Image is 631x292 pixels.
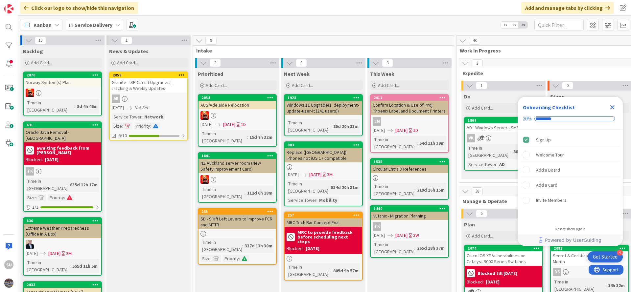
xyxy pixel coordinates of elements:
div: Close Checklist [607,102,618,113]
div: VN [199,175,276,184]
div: 1928 [288,95,362,100]
div: 1841 [199,153,276,159]
div: 2054AUS/Adelaide Relocation [199,95,276,109]
div: SD - SHift Left Levers to Improve FCR and MTTR [199,215,276,229]
div: Add a Card [536,181,557,189]
div: 20% [523,116,532,122]
div: Checklist items [518,130,623,222]
div: Service Tower [287,197,316,204]
span: 1 / 1 [32,204,38,211]
div: Do not show again [555,226,586,232]
div: 257MRC Tech Bar Concept Eval [285,212,362,227]
span: : [497,161,498,168]
div: 631Oracle Java Removal - [GEOGRAPHIC_DATA] [24,122,101,142]
span: : [328,184,329,191]
div: DS [553,268,561,276]
div: 555d 11h 5m [71,262,99,270]
div: 1869 [468,118,542,123]
span: 2x [510,22,519,28]
div: 1440 [374,206,448,211]
div: 2054 [199,95,276,101]
div: 635d 12h 17m [68,181,99,188]
div: Oracle Java Removal - [GEOGRAPHIC_DATA] [24,128,101,142]
div: 836Extreme Weather Preparedness (Office In A Box) [24,218,101,238]
span: : [331,123,332,130]
span: : [331,267,332,274]
span: [DATE] [200,121,213,128]
div: 2074 [465,245,542,251]
div: MRC Tech Bar Concept Eval [285,218,362,227]
div: 2033 [24,282,101,288]
span: [DATE] [287,171,299,178]
div: Open Get Started checklist, remaining modules: 4 [588,251,623,262]
div: 2059 [113,73,187,77]
span: : [417,139,418,147]
div: TK [371,222,448,231]
span: [DATE] [309,171,321,178]
span: : [247,134,248,141]
span: 48 [469,37,480,45]
span: Add Card... [378,82,399,88]
div: [DATE] [306,245,319,252]
div: Priority [134,122,150,130]
div: Checklist Container [518,97,623,246]
div: 8d 4h 46m [75,103,99,110]
div: 2083 [551,245,628,251]
div: Size [112,122,122,130]
div: Time in [GEOGRAPHIC_DATA] [200,239,242,253]
span: 0 [562,82,573,90]
div: Time in [GEOGRAPHIC_DATA] [373,241,414,255]
span: Add Card... [31,60,52,66]
div: Sign Up [536,136,551,144]
div: SU [4,260,13,269]
div: Extreme Weather Preparedness (Office In A Box) [24,224,101,238]
div: 1928 [285,95,362,101]
div: TK [373,222,381,231]
div: Click our logo to show/hide this navigation [20,2,138,14]
div: 86d 20h 22m [512,148,540,155]
div: Invite Members [536,196,567,204]
span: Support [14,1,30,9]
div: VK [467,134,475,142]
div: 2083Secret & Certificate Expiry - Oct Month [551,245,628,266]
span: : [414,186,415,194]
span: Backlog [23,48,43,54]
div: 1D [413,127,418,134]
span: 9 [205,37,217,45]
div: AR [112,94,120,103]
span: [DATE] [373,232,385,239]
div: Time in [GEOGRAPHIC_DATA] [200,130,247,144]
img: avatar [4,279,13,288]
span: 6/10 [118,132,127,139]
div: Add a Board [536,166,560,174]
span: : [64,194,65,201]
div: Replace ([GEOGRAPHIC_DATA]) iPhones not iOS 17 compatible [285,148,362,162]
div: 1928Windows 11 Upgrade(1. deployment-update-user-it (241 users)) [285,95,362,115]
span: Do [464,93,471,100]
img: Visit kanbanzone.com [4,4,13,13]
div: VN [24,89,101,97]
div: AR [110,94,187,103]
div: Time in [GEOGRAPHIC_DATA] [467,144,511,159]
div: 1535Circular EntraID References [371,159,448,173]
div: 2011 [371,95,448,101]
span: 3 [382,59,393,67]
span: : [67,181,68,188]
div: 112d 6h 18m [245,189,274,197]
div: JM [371,117,448,126]
span: Next Week [284,71,310,77]
div: 1841 [201,154,276,158]
span: 1x [501,22,510,28]
a: Powered by UserGuiding [521,234,619,246]
div: 836 [27,219,101,223]
span: Add Card... [472,105,493,111]
div: 2070Norway System(s) Plan [24,72,101,87]
span: Add Card... [117,60,138,66]
div: DS [551,268,628,276]
span: Intake [196,47,446,54]
div: 1841NZ Auckland server room (New Safety Improvement Card) [199,153,276,173]
div: 337d 13h 30m [243,242,274,249]
div: HO [24,240,101,249]
span: : [316,197,317,204]
div: Time in [GEOGRAPHIC_DATA] [287,263,331,278]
